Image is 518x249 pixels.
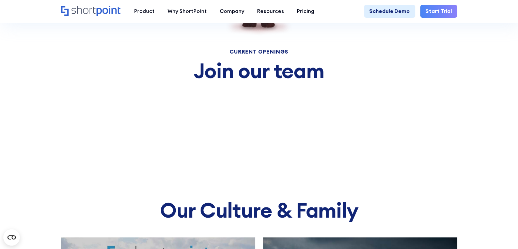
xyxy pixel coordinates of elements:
h3: Our Culture & Family [61,199,457,222]
iframe: Chat Widget [396,170,518,249]
a: Start Trial [420,5,457,18]
button: Open CMP widget [3,229,20,246]
a: Product [128,5,161,18]
div: Pricing [297,8,314,15]
a: Home [61,6,121,17]
a: Resources [251,5,291,18]
a: Company [213,5,251,18]
div: Why ShortPoint [168,8,207,15]
a: Why ShortPoint [161,5,213,18]
div: Company [220,8,244,15]
a: Schedule Demo [364,5,415,18]
h3: Join our team [95,59,424,82]
div: Resources [257,8,284,15]
a: Pricing [291,5,321,18]
div: Current Openings [95,49,424,54]
div: Product [134,8,155,15]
